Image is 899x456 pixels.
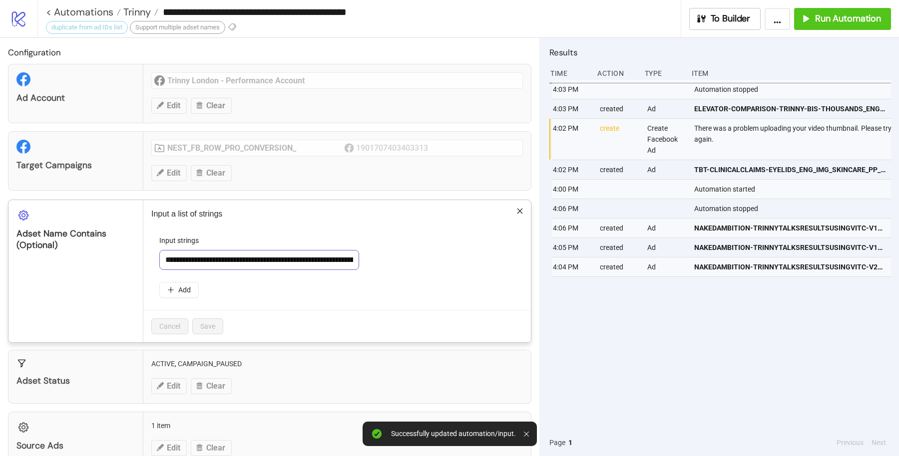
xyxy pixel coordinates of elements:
[694,257,887,276] a: NAKEDAMBITION-TRINNYTALKSRESULTSUSINGVITC-V2DOYOUSEE_ENG_VID_SKINCARE_SP_03102025_CC_SC7_USP9_TL_
[694,223,887,233] span: NAKEDAMBITION-TRINNYTALKSRESULTSUSINGVITC-V1CANYOUDOSOMETHING_ENG_VID_SKINCARE_SP_03102025_CC_SC7...
[130,21,225,34] div: Support multiple adset names
[815,13,881,24] span: Run Automation
[552,219,592,237] div: 4:06 PM
[646,99,686,118] div: Ad
[552,257,592,276] div: 4:04 PM
[391,430,516,438] div: Successfully updated automation/input.
[689,8,761,30] button: To Builder
[599,257,639,276] div: created
[599,160,639,179] div: created
[834,437,867,448] button: Previous
[694,261,887,272] span: NAKEDAMBITION-TRINNYTALKSRESULTSUSINGVITC-V2DOYOUSEE_ENG_VID_SKINCARE_SP_03102025_CC_SC7_USP9_TL_
[646,160,686,179] div: Ad
[8,46,531,59] h2: Configuration
[646,238,686,257] div: Ad
[552,160,592,179] div: 4:02 PM
[596,64,636,83] div: Action
[167,286,174,293] span: plus
[549,437,565,448] span: Page
[694,99,887,118] a: ELEVATOR-COMPARISON-TRINNY-BIS-THOUSANDS_ENG_VID_SKINCARE_PP_26092024_CC_SC7_USP7_TL_
[794,8,891,30] button: Run Automation
[694,164,887,175] span: TBT-CLINICALCLAIMS-EYELIDS_ENG_IMG_SKINCARE_PP_26022025_CC_None_None_TL_
[694,219,887,237] a: NAKEDAMBITION-TRINNYTALKSRESULTSUSINGVITC-V1CANYOUDOSOMETHING_ENG_VID_SKINCARE_SP_03102025_CC_SC7...
[694,238,887,257] a: NAKEDAMBITION-TRINNYTALKSRESULTSUSINGVITC-V1CANYOUDOSOMETHING_ENG_VID_SKINCARE_SP_03102025_CC_SC7...
[599,119,639,160] div: create
[552,238,592,257] div: 4:05 PM
[691,64,891,83] div: Item
[694,160,887,179] a: TBT-CLINICALCLAIMS-EYELIDS_ENG_IMG_SKINCARE_PP_26022025_CC_None_None_TL_
[599,99,639,118] div: created
[121,5,151,18] span: Trinny
[693,180,894,199] div: Automation started
[646,119,686,160] div: Create Facebook Ad
[159,282,199,298] button: Add
[565,437,575,448] button: 1
[516,208,523,215] span: close
[694,103,887,114] span: ELEVATOR-COMPARISON-TRINNY-BIS-THOUSANDS_ENG_VID_SKINCARE_PP_26092024_CC_SC7_USP7_TL_
[693,199,894,218] div: Automation stopped
[646,219,686,237] div: Ad
[694,242,887,253] span: NAKEDAMBITION-TRINNYTALKSRESULTSUSINGVITC-V1CANYOUDOSOMETHING_ENG_VID_SKINCARE_SP_03102025_CC_SC7...
[46,7,121,17] a: < Automations
[693,80,894,99] div: Automation stopped
[192,318,223,334] button: Save
[552,180,592,199] div: 4:00 PM
[644,64,684,83] div: Type
[599,219,639,237] div: created
[159,235,205,246] label: Input strings
[552,80,592,99] div: 4:03 PM
[711,13,751,24] span: To Builder
[16,228,135,251] div: Adset Name contains (optional)
[599,238,639,257] div: created
[151,208,523,220] p: Input a list of strings
[46,21,128,34] div: duplicate from ad IDs list
[121,7,158,17] a: Trinny
[552,199,592,218] div: 4:06 PM
[549,46,891,59] h2: Results
[869,437,889,448] button: Next
[765,8,790,30] button: ...
[178,286,191,294] span: Add
[549,64,589,83] div: Time
[552,119,592,160] div: 4:02 PM
[552,99,592,118] div: 4:03 PM
[151,318,188,334] button: Cancel
[646,257,686,276] div: Ad
[693,119,894,160] div: There was a problem uploading your video thumbnail. Please try again.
